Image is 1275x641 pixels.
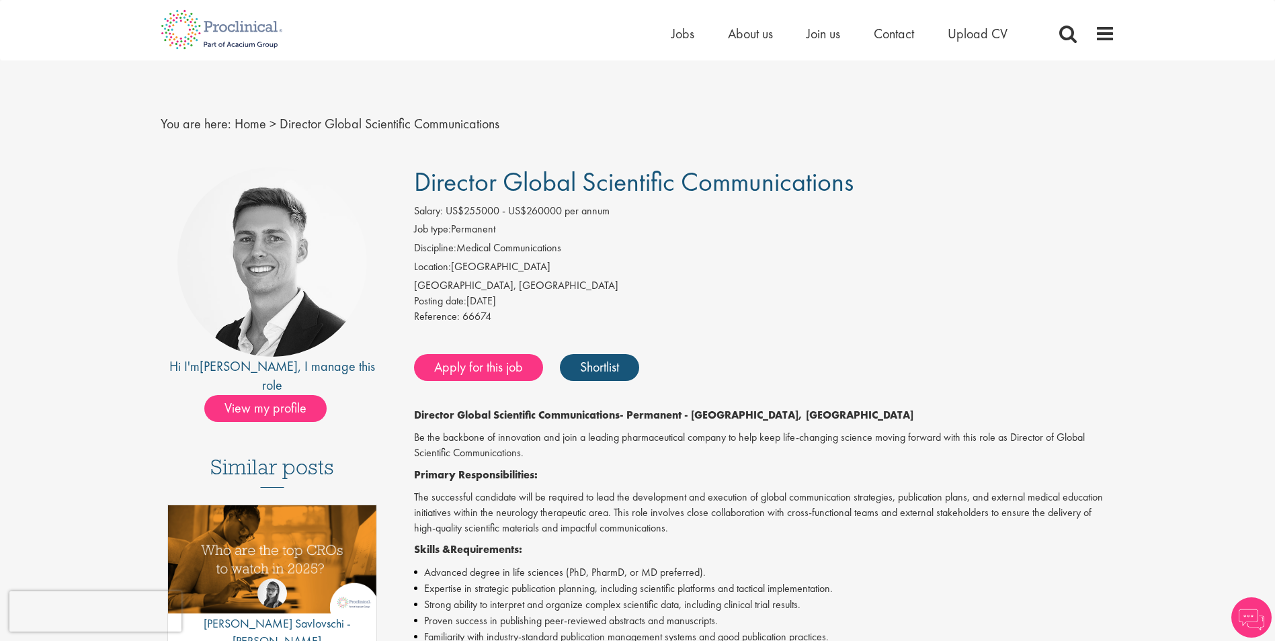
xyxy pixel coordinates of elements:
img: Chatbot [1231,597,1272,638]
li: Strong ability to interpret and organize complex scientific data, including clinical trial results. [414,597,1115,613]
div: Hi I'm , I manage this role [161,357,384,395]
strong: - Permanent - [GEOGRAPHIC_DATA], [GEOGRAPHIC_DATA] [620,408,913,422]
a: Apply for this job [414,354,543,381]
p: The successful candidate will be required to lead the development and execution of global communi... [414,490,1115,536]
img: imeage of recruiter George Watson [177,167,367,357]
strong: Skills & [414,542,450,556]
span: > [270,115,276,132]
p: Be the backbone of innovation and join a leading pharmaceutical company to help keep life-changin... [414,430,1115,461]
a: About us [728,25,773,42]
label: Discipline: [414,241,456,256]
span: You are here: [161,115,231,132]
a: Join us [807,25,840,42]
img: Top 10 CROs 2025 | Proclinical [168,505,377,613]
span: Director Global Scientific Communications [414,165,854,199]
a: Jobs [671,25,694,42]
a: Shortlist [560,354,639,381]
li: Medical Communications [414,241,1115,259]
span: US$255000 - US$260000 per annum [446,204,610,218]
label: Reference: [414,309,460,325]
a: Link to a post [168,505,377,624]
strong: Director Global Scientific Communications [414,408,620,422]
li: Proven success in publishing peer-reviewed abstracts and manuscripts. [414,613,1115,629]
strong: Primary Responsibilities: [414,468,538,482]
strong: Requirements: [450,542,522,556]
iframe: reCAPTCHA [9,591,181,632]
li: Advanced degree in life sciences (PhD, PharmD, or MD preferred). [414,564,1115,581]
span: Posting date: [414,294,466,308]
li: Expertise in strategic publication planning, including scientific platforms and tactical implemen... [414,581,1115,597]
a: [PERSON_NAME] [200,357,298,375]
div: [GEOGRAPHIC_DATA], [GEOGRAPHIC_DATA] [414,278,1115,294]
label: Location: [414,259,451,275]
li: [GEOGRAPHIC_DATA] [414,259,1115,278]
a: View my profile [204,398,340,415]
label: Job type: [414,222,451,237]
div: [DATE] [414,294,1115,309]
li: Permanent [414,222,1115,241]
h3: Similar posts [210,456,334,488]
span: 66674 [462,309,491,323]
a: breadcrumb link [235,115,266,132]
a: Upload CV [948,25,1007,42]
span: View my profile [204,395,327,422]
a: Contact [874,25,914,42]
img: Theodora Savlovschi - Wicks [257,579,287,608]
label: Salary: [414,204,443,219]
span: Director Global Scientific Communications [280,115,499,132]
